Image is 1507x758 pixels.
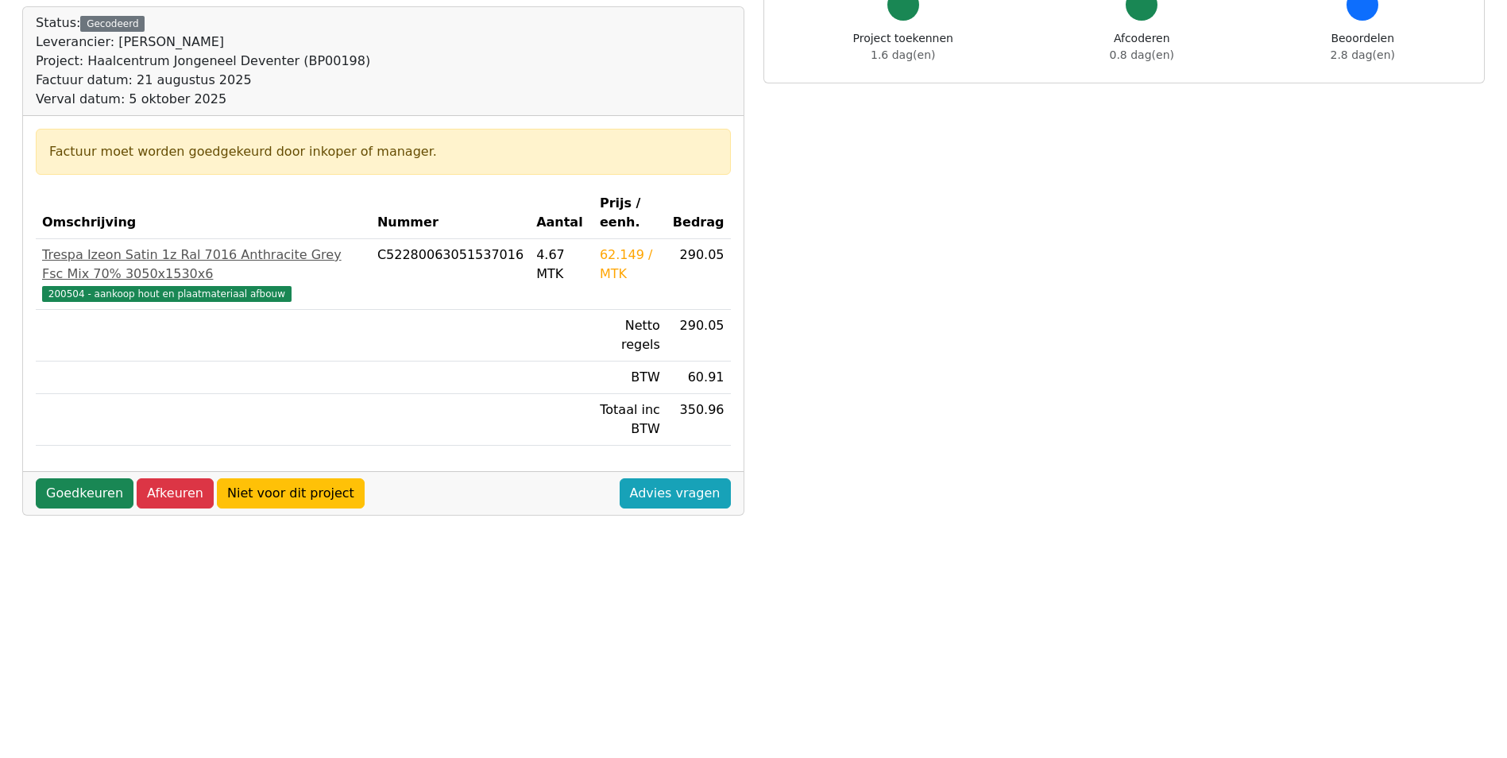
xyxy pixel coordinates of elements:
[536,246,587,284] div: 4.67 MTK
[36,90,370,109] div: Verval datum: 5 oktober 2025
[600,246,660,284] div: 62.149 / MTK
[1331,48,1395,61] span: 2.8 dag(en)
[42,246,365,284] div: Trespa Izeon Satin 1z Ral 7016 Anthracite Grey Fsc Mix 70% 3050x1530x6
[1331,30,1395,64] div: Beoordelen
[593,394,667,446] td: Totaal inc BTW
[667,310,731,362] td: 290.05
[371,188,530,239] th: Nummer
[1110,48,1174,61] span: 0.8 dag(en)
[137,478,214,509] a: Afkeuren
[530,188,593,239] th: Aantal
[217,478,365,509] a: Niet voor dit project
[36,33,370,52] div: Leverancier: [PERSON_NAME]
[36,478,133,509] a: Goedkeuren
[49,142,717,161] div: Factuur moet worden goedgekeurd door inkoper of manager.
[36,52,370,71] div: Project: Haalcentrum Jongeneel Deventer (BP00198)
[620,478,731,509] a: Advies vragen
[667,394,731,446] td: 350.96
[667,239,731,310] td: 290.05
[593,362,667,394] td: BTW
[1110,30,1174,64] div: Afcoderen
[80,16,145,32] div: Gecodeerd
[853,30,953,64] div: Project toekennen
[42,286,292,302] span: 200504 - aankoop hout en plaatmateriaal afbouw
[667,188,731,239] th: Bedrag
[667,362,731,394] td: 60.91
[593,310,667,362] td: Netto regels
[36,14,370,109] div: Status:
[42,246,365,303] a: Trespa Izeon Satin 1z Ral 7016 Anthracite Grey Fsc Mix 70% 3050x1530x6200504 - aankoop hout en pl...
[36,71,370,90] div: Factuur datum: 21 augustus 2025
[36,188,371,239] th: Omschrijving
[593,188,667,239] th: Prijs / eenh.
[371,239,530,310] td: C52280063051537016
[871,48,935,61] span: 1.6 dag(en)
